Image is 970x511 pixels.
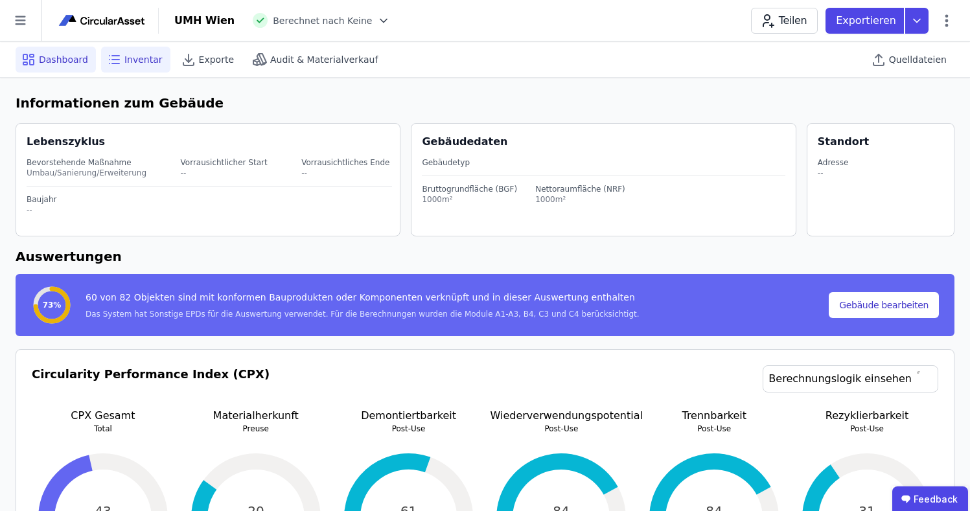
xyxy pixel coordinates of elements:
[86,309,640,319] div: Das System hat Sonstige EPDs für die Auswertung verwendet. Für die Berechnungen wurden die Module...
[763,365,938,392] a: Berechnungslogik einsehen
[338,424,480,434] p: Post-Use
[27,157,146,168] div: Bevorstehende Maßnahme
[27,194,392,205] div: Baujahr
[338,408,480,424] p: Demontiertbarkeit
[57,13,148,28] img: Concular
[27,134,105,150] div: Lebenszyklus
[27,168,146,178] div: Umbau/Sanierung/Erweiterung
[836,13,899,28] p: Exportieren
[818,168,849,178] div: --
[301,157,389,168] div: Vorrausichtliches Ende
[174,13,235,28] div: UMH Wien
[43,300,62,310] span: 73%
[32,365,270,408] h3: Circularity Performance Index (CPX)
[818,157,849,168] div: Adresse
[273,14,372,27] span: Berechnet nach Keine
[32,424,174,434] p: Total
[199,53,234,66] span: Exporte
[86,291,640,309] div: 60 von 82 Objekten sind mit konformen Bauprodukten oder Komponenten verknüpft und in dieser Auswe...
[535,194,625,205] div: 1000m²
[16,93,954,113] h6: Informationen zum Gebäude
[889,53,947,66] span: Quelldateien
[422,134,795,150] div: Gebäudedaten
[301,168,389,178] div: --
[124,53,163,66] span: Inventar
[818,134,869,150] div: Standort
[422,184,517,194] div: Bruttogrundfläche (BGF)
[535,184,625,194] div: Nettoraumfläche (NRF)
[185,408,327,424] p: Materialherkunft
[32,408,174,424] p: CPX Gesamt
[27,205,392,215] div: --
[829,292,939,318] button: Gebäude bearbeiten
[490,408,632,424] p: Wiederverwendungspotential
[185,424,327,434] p: Preuse
[270,53,378,66] span: Audit & Materialverkauf
[181,168,268,178] div: --
[796,424,938,434] p: Post-Use
[16,247,954,266] h6: Auswertungen
[796,408,938,424] p: Rezyklierbarkeit
[422,157,785,168] div: Gebäudetyp
[490,424,632,434] p: Post-Use
[643,408,785,424] p: Trennbarkeit
[751,8,818,34] button: Teilen
[422,194,517,205] div: 1000m²
[643,424,785,434] p: Post-Use
[39,53,88,66] span: Dashboard
[181,157,268,168] div: Vorrausichtlicher Start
